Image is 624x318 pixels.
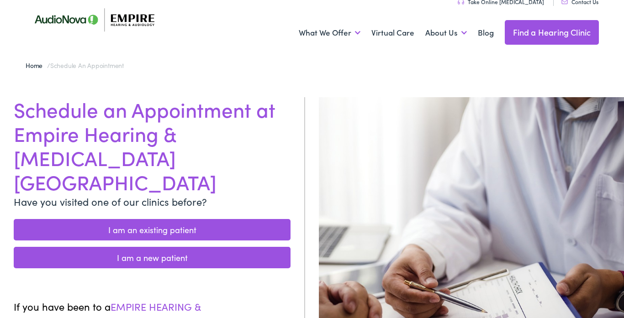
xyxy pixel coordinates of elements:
[371,16,414,50] a: Virtual Care
[14,97,291,193] h1: Schedule an Appointment at Empire Hearing & [MEDICAL_DATA] [GEOGRAPHIC_DATA]
[14,219,291,240] a: I am an existing patient
[505,20,599,45] a: Find a Hearing Clinic
[14,247,291,268] a: I am a new patient
[299,16,360,50] a: What We Offer
[14,194,291,209] p: Have you visited one of our clinics before?
[478,16,494,50] a: Blog
[26,61,47,70] a: Home
[26,61,124,70] span: /
[50,61,124,70] span: Schedule an Appointment
[425,16,467,50] a: About Us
